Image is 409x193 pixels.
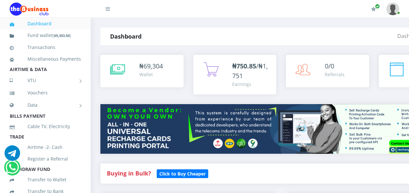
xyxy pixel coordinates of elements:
a: Fund wallet[69,303.50] [10,28,81,43]
img: User [386,3,399,15]
a: Data [10,97,81,113]
a: VTU [10,72,81,89]
i: Renew/Upgrade Subscription [371,6,376,12]
a: Click to Buy Cheaper [157,169,208,177]
div: Wallet [139,71,163,78]
div: ₦ [139,61,163,71]
div: Earnings [232,81,270,88]
span: /₦1,751 [232,62,268,80]
a: Register a Referral [10,151,81,166]
div: Referrals [325,71,345,78]
a: Chat for support [6,164,19,175]
span: 0/0 [325,62,334,70]
a: Vouchers [10,85,81,100]
a: Transfer to Wallet [10,172,81,187]
b: ₦750.85 [232,62,256,70]
a: Miscellaneous Payments [10,52,81,66]
span: Renew/Upgrade Subscription [375,4,380,9]
a: Airtime -2- Cash [10,140,81,155]
b: Click to Buy Cheaper [159,171,206,177]
img: Logo [10,3,49,16]
a: Cable TV, Electricity [10,119,81,134]
strong: Buying in Bulk? [107,169,151,177]
a: ₦750.85/₦1,751 Earnings [193,55,277,94]
span: 69,304 [143,62,163,70]
small: [ ] [53,33,71,38]
a: 0/0 Referrals [286,55,369,87]
a: ₦69,304 Wallet [100,55,184,87]
a: Transactions [10,40,81,55]
a: Dashboard [10,16,81,31]
b: 69,303.50 [54,33,70,38]
strong: Dashboard [110,32,142,40]
a: Chat for support [5,150,20,161]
